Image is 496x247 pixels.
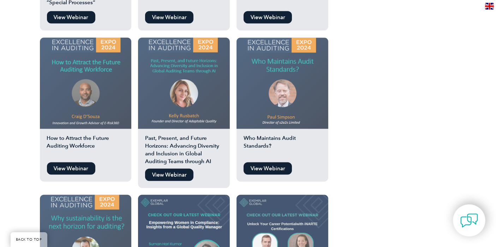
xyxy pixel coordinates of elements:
[145,11,193,24] a: View Webinar
[40,134,132,159] h2: How to Attract the Future Auditing Workforce
[237,38,328,159] a: Who Maintains Audit Standards?
[47,162,95,175] a: View Webinar
[244,162,292,175] a: View Webinar
[138,38,230,166] a: Past, Present, and Future Horizons: Advancing Diversity and Inclusion in Global Auditing Teams th...
[237,38,328,129] img: audit standards
[244,11,292,24] a: View Webinar
[47,11,95,24] a: View Webinar
[138,38,230,129] img: global teams
[40,38,132,129] img: auditing workforce
[460,212,478,229] img: contact-chat.png
[237,134,328,159] h2: Who Maintains Audit Standards?
[11,232,47,247] a: BACK TO TOP
[138,134,230,165] h2: Past, Present, and Future Horizons: Advancing Diversity and Inclusion in Global Auditing Teams th...
[40,38,132,159] a: How to Attract the Future Auditing Workforce
[485,3,494,10] img: en
[145,169,193,181] a: View Webinar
